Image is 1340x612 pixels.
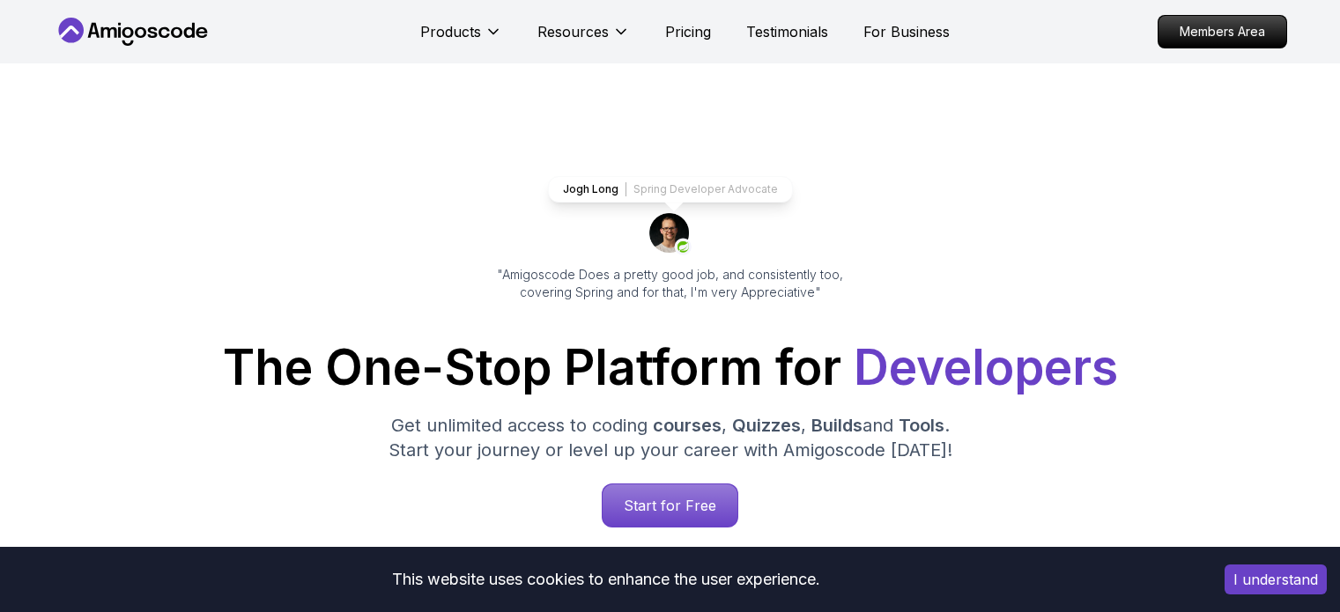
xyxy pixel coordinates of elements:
button: Accept cookies [1225,564,1327,594]
p: Jogh Long [563,182,618,196]
span: Builds [811,415,862,436]
a: For Business [863,21,950,42]
span: Tools [899,415,944,436]
img: josh long [649,213,692,255]
a: Members Area [1158,15,1287,48]
p: Products [420,21,481,42]
span: Quizzes [732,415,801,436]
button: Resources [537,21,630,56]
p: Members Area [1159,16,1286,48]
p: Get unlimited access to coding , , and . Start your journey or level up your career with Amigosco... [374,413,966,462]
span: Developers [854,338,1118,396]
button: Products [420,21,502,56]
span: courses [653,415,722,436]
a: Testimonials [746,21,828,42]
a: Pricing [665,21,711,42]
div: This website uses cookies to enhance the user experience. [13,560,1198,599]
p: Resources [537,21,609,42]
a: Start for Free [602,483,738,527]
h1: The One-Stop Platform for [68,343,1273,392]
p: "Amigoscode Does a pretty good job, and consistently too, covering Spring and for that, I'm very ... [473,266,868,301]
p: Start for Free [603,484,737,527]
p: Spring Developer Advocate [633,182,778,196]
